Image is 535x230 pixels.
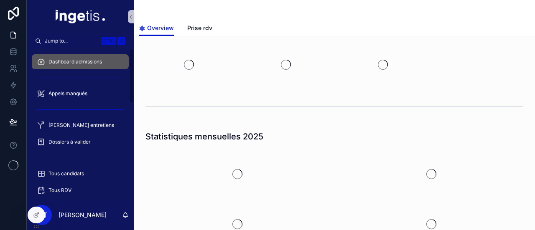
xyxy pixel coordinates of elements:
span: Dashboard admissions [48,58,102,65]
a: [PERSON_NAME] entretiens [32,118,129,133]
a: Prise rdv [187,20,212,37]
span: Overview [147,24,174,32]
a: Appels manqués [32,86,129,101]
span: Tous RDV [48,187,71,194]
a: Overview [139,20,174,36]
span: Jump to... [45,38,98,44]
button: Jump to...CtrlK [32,33,129,48]
p: [PERSON_NAME] [59,211,107,219]
a: Tous candidats [32,166,129,181]
a: Dashboard admissions [32,54,129,69]
span: Ctrl [101,37,116,45]
img: App logo [56,10,105,23]
span: K [118,38,125,44]
a: Tous RDV [32,183,129,198]
span: Tous candidats [48,170,84,177]
div: scrollable content [27,48,134,200]
h1: Statistiques mensuelles 2025 [145,131,263,142]
span: Prise rdv [187,24,212,32]
a: Dossiers à valider [32,134,129,149]
span: [PERSON_NAME] entretiens [48,122,114,129]
span: Dossiers à valider [48,139,91,145]
span: Appels manqués [48,90,87,97]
